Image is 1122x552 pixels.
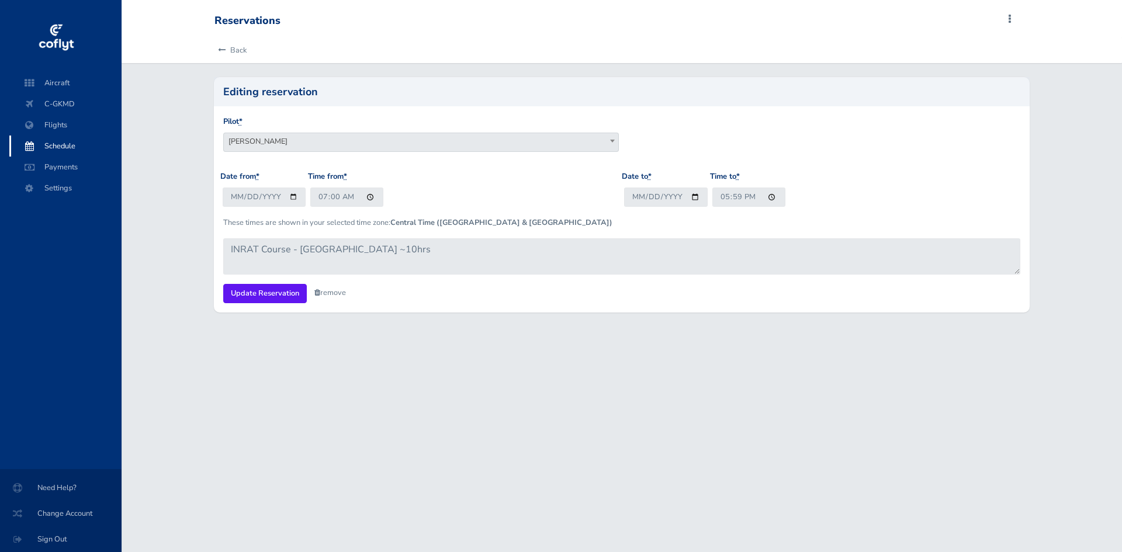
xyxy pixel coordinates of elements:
b: Central Time ([GEOGRAPHIC_DATA] & [GEOGRAPHIC_DATA]) [390,217,612,228]
span: Payments [21,157,110,178]
textarea: INRAT Course - [GEOGRAPHIC_DATA] ~10hrs [223,238,1021,275]
h2: Editing reservation [223,86,1021,97]
label: Time from [308,171,347,183]
p: These times are shown in your selected time zone: [223,217,1021,228]
img: coflyt logo [37,20,75,55]
label: Time to [710,171,740,183]
label: Date to [622,171,652,183]
abbr: required [736,171,740,182]
abbr: required [239,116,243,127]
span: Settings [21,178,110,199]
span: C-GKMD [21,93,110,114]
input: Update Reservation [223,284,307,303]
abbr: required [256,171,259,182]
label: Date from [220,171,259,183]
span: Need Help? [14,477,108,498]
span: Bill White [223,133,619,152]
abbr: required [344,171,347,182]
span: Sign Out [14,529,108,550]
span: Change Account [14,503,108,524]
label: Pilot [223,116,243,128]
span: Aircraft [21,72,110,93]
div: Reservations [214,15,280,27]
abbr: required [648,171,652,182]
span: Flights [21,114,110,136]
a: remove [314,287,346,298]
span: Schedule [21,136,110,157]
span: Bill White [224,133,618,150]
a: Back [214,37,247,63]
